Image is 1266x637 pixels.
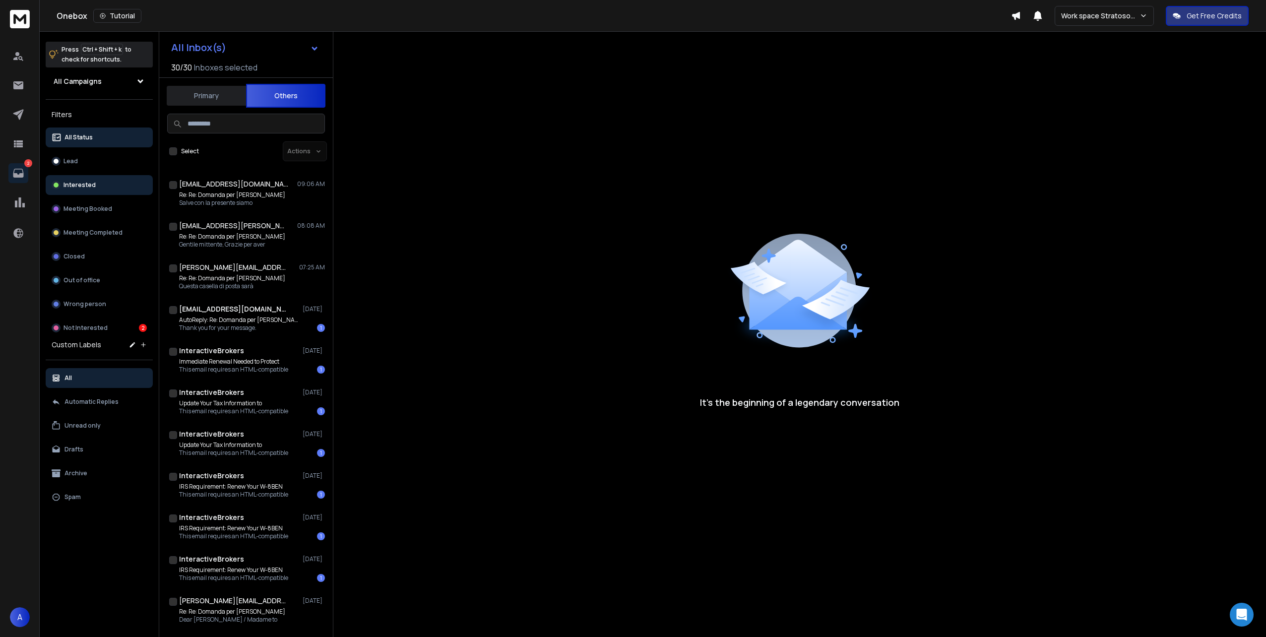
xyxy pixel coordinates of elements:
[317,407,325,415] div: 1
[46,71,153,91] button: All Campaigns
[64,493,81,501] p: Spam
[179,199,285,207] p: Salve con la presente siamo
[81,44,123,55] span: Ctrl + Shift + k
[1230,603,1254,627] div: Open Intercom Messenger
[179,282,285,290] p: Questa casella di posta sarà
[179,346,244,356] h1: InteractiveBrokers
[46,199,153,219] button: Meeting Booked
[1187,11,1242,21] p: Get Free Credits
[179,449,288,457] p: This email requires an HTML-compatible
[24,159,32,167] p: 2
[303,347,325,355] p: [DATE]
[179,512,244,522] h1: InteractiveBrokers
[317,324,325,332] div: 1
[179,241,285,249] p: Gentile mittente, Grazie per aver
[163,38,327,58] button: All Inbox(s)
[64,133,93,141] p: All Status
[317,574,325,582] div: 1
[46,487,153,507] button: Spam
[179,596,288,606] h1: [PERSON_NAME][EMAIL_ADDRESS][DOMAIN_NAME]
[46,270,153,290] button: Out of office
[46,294,153,314] button: Wrong person
[179,566,288,574] p: IRS Requirement: Renew Your W-8BEN
[179,554,244,564] h1: InteractiveBrokers
[181,147,199,155] label: Select
[179,304,288,314] h1: [EMAIL_ADDRESS][DOMAIN_NAME]
[297,222,325,230] p: 08:08 AM
[179,471,244,481] h1: InteractiveBrokers
[179,366,288,374] p: This email requires an HTML-compatible
[303,388,325,396] p: [DATE]
[179,574,288,582] p: This email requires an HTML-compatible
[303,555,325,563] p: [DATE]
[46,175,153,195] button: Interested
[303,430,325,438] p: [DATE]
[139,324,147,332] div: 2
[46,368,153,388] button: All
[46,247,153,266] button: Closed
[63,300,106,308] p: Wrong person
[46,416,153,436] button: Unread only
[246,84,325,108] button: Others
[64,469,87,477] p: Archive
[179,399,288,407] p: Update Your Tax Information to
[317,366,325,374] div: 1
[179,191,285,199] p: Re: Re: Domanda per [PERSON_NAME]
[179,274,285,282] p: Re: Re: Domanda per [PERSON_NAME]
[303,597,325,605] p: [DATE]
[179,483,288,491] p: IRS Requirement: Renew Your W-8BEN
[179,387,244,397] h1: InteractiveBrokers
[1166,6,1249,26] button: Get Free Credits
[10,607,30,627] button: A
[297,180,325,188] p: 09:06 AM
[179,491,288,499] p: This email requires an HTML-compatible
[46,392,153,412] button: Automatic Replies
[179,324,298,332] p: Thank you for your message.
[57,9,1011,23] div: Onebox
[179,532,288,540] p: This email requires an HTML-compatible
[64,398,119,406] p: Automatic Replies
[179,441,288,449] p: Update Your Tax Information to
[63,324,108,332] p: Not Interested
[46,318,153,338] button: Not Interested2
[46,440,153,459] button: Drafts
[303,472,325,480] p: [DATE]
[179,221,288,231] h1: [EMAIL_ADDRESS][PERSON_NAME][DOMAIN_NAME]
[303,305,325,313] p: [DATE]
[194,62,257,73] h3: Inboxes selected
[63,205,112,213] p: Meeting Booked
[64,374,72,382] p: All
[46,127,153,147] button: All Status
[179,358,288,366] p: Immediate Renewal Needed to Protect
[63,253,85,260] p: Closed
[299,263,325,271] p: 07:25 AM
[179,524,288,532] p: IRS Requirement: Renew Your W-8BEN
[303,513,325,521] p: [DATE]
[63,229,123,237] p: Meeting Completed
[64,446,83,453] p: Drafts
[46,223,153,243] button: Meeting Completed
[317,449,325,457] div: 1
[54,76,102,86] h1: All Campaigns
[179,429,244,439] h1: InteractiveBrokers
[63,276,100,284] p: Out of office
[46,151,153,171] button: Lead
[64,422,101,430] p: Unread only
[179,262,288,272] h1: [PERSON_NAME][EMAIL_ADDRESS][DOMAIN_NAME]
[179,233,285,241] p: Re: Re: Domanda per [PERSON_NAME]
[1061,11,1139,21] p: Work space Stratosoftware
[63,157,78,165] p: Lead
[179,316,298,324] p: AutoReply: Re: Domanda per [PERSON_NAME]
[171,62,192,73] span: 30 / 30
[179,616,285,624] p: Dear [PERSON_NAME] / Madame to
[46,108,153,122] h3: Filters
[167,85,246,107] button: Primary
[171,43,226,53] h1: All Inbox(s)
[700,395,899,409] p: It’s the beginning of a legendary conversation
[93,9,141,23] button: Tutorial
[179,608,285,616] p: Re: Re: Domanda per [PERSON_NAME]
[52,340,101,350] h3: Custom Labels
[317,532,325,540] div: 1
